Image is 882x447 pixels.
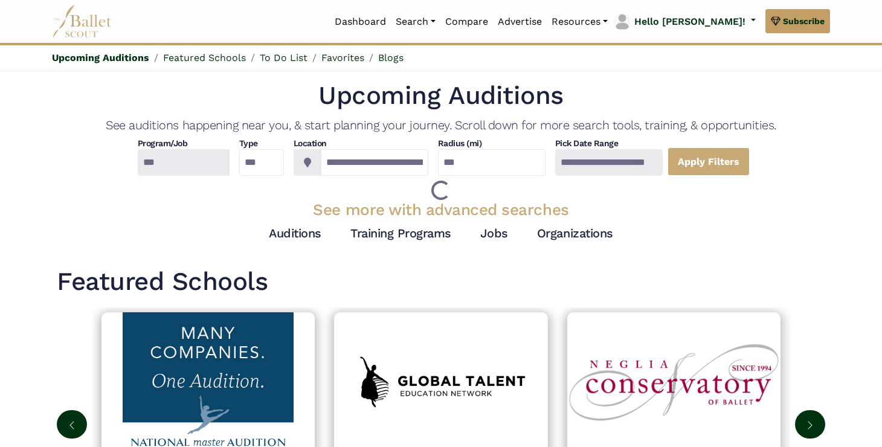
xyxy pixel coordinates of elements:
a: profile picture Hello [PERSON_NAME]! [613,12,756,31]
h1: Upcoming Auditions [57,79,825,112]
a: Auditions [269,226,321,240]
p: Hello [PERSON_NAME]! [634,14,745,30]
h4: Program/Job [138,138,230,150]
a: Organizations [537,226,613,240]
a: Training Programs [350,226,451,240]
a: Resources [547,9,613,34]
a: Featured Schools [163,52,246,63]
a: Advertise [493,9,547,34]
h4: Pick Date Range [555,138,663,150]
a: Blogs [378,52,404,63]
a: Subscribe [765,9,830,33]
h1: Featured Schools [57,265,825,298]
h4: Radius (mi) [438,138,482,150]
a: Search [391,9,440,34]
h4: Location [294,138,428,150]
input: Location [321,149,428,176]
a: Upcoming Auditions [52,52,149,63]
a: Dashboard [330,9,391,34]
a: Apply Filters [668,147,750,176]
h3: See more with advanced searches [57,200,825,220]
h4: See auditions happening near you, & start planning your journey. Scroll down for more search tool... [57,117,825,133]
a: To Do List [260,52,307,63]
h4: Type [239,138,284,150]
a: Jobs [480,226,508,240]
span: Subscribe [783,14,825,28]
a: Favorites [321,52,364,63]
a: Compare [440,9,493,34]
img: profile picture [614,13,631,30]
img: gem.svg [771,14,781,28]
